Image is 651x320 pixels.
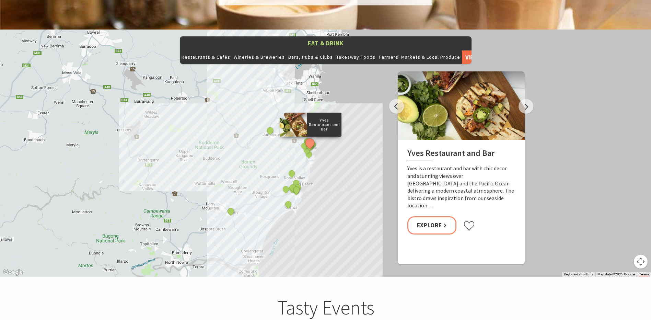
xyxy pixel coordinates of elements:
[180,50,232,64] button: Restaurants & Cafés
[283,200,292,209] button: See detail about The Blue Swimmer at Seahaven
[597,272,635,276] span: Map data ©2025 Google
[287,50,335,64] button: Bars, Pubs & Clubs
[463,221,475,231] button: Click to favourite Yves Restaurant and Bar
[407,216,457,235] a: Explore
[407,165,515,209] p: Yves is a restaurant and bar with chic decor and stunning views over [GEOGRAPHIC_DATA] and the Pa...
[519,99,533,114] button: Next
[335,50,377,64] button: Takeaway Foods
[303,137,316,149] button: See detail about Yves Restaurant and Bar
[292,185,301,194] button: See detail about Gather. By the Hill
[302,146,311,155] button: See detail about The Brooding Italian
[232,50,287,64] button: Wineries & Breweries
[377,50,462,64] button: Farmers' Markets & Local Produce
[180,36,472,50] button: Eat & Drink
[281,185,290,194] button: See detail about Crooked River Estate
[300,141,309,150] button: See detail about Green Caffeen
[226,207,235,216] button: See detail about The Dairy Bar
[462,50,481,64] a: View All
[634,255,648,268] button: Map camera controls
[389,99,404,114] button: Previous
[287,169,296,178] button: See detail about Schottlanders Wagyu Beef
[639,272,649,276] a: Terms (opens in new tab)
[2,268,24,277] img: Google
[564,272,593,277] button: Keyboard shortcuts
[265,126,274,135] button: See detail about Jamberoo Pub
[304,150,313,159] button: See detail about Cin Cin Wine Bar
[307,117,341,133] p: Yves Restaurant and Bar
[305,142,314,151] button: See detail about Silica Restaurant and Bar
[2,268,24,277] a: Open this area in Google Maps (opens a new window)
[407,148,515,161] h2: Yves Restaurant and Bar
